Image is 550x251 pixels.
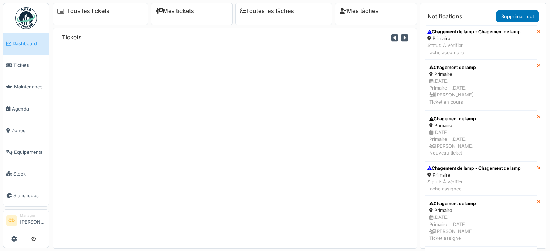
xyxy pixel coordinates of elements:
li: CD [6,215,17,226]
a: CD Manager[PERSON_NAME] [6,213,46,230]
div: Primaire [429,122,532,129]
a: Chagement de lamp - Chagement de lamp Primaire Statut: À vérifierTâche accomplie [425,25,537,59]
div: Manager [20,213,46,218]
h6: Notifications [427,13,462,20]
div: Primaire [429,207,532,214]
a: Équipements [3,141,49,163]
span: Dashboard [13,40,46,47]
div: Statut: À vérifier Tâche assignée [427,178,521,192]
a: Chagement de lamp Primaire [DATE]Primaire | [DATE] [PERSON_NAME]Nouveau ticket [425,111,537,162]
span: Maintenance [14,83,46,90]
a: Mes tâches [340,8,379,14]
a: Agenda [3,98,49,120]
span: Zones [12,127,46,134]
div: Chagement de lamp [429,200,532,207]
div: Primaire [427,172,521,178]
div: Chagement de lamp [429,116,532,122]
div: Primaire [429,71,532,78]
a: Chagement de lamp Primaire [DATE]Primaire | [DATE] [PERSON_NAME]Ticket assigné [425,195,537,247]
span: Stock [13,170,46,177]
div: [DATE] Primaire | [DATE] [PERSON_NAME] Nouveau ticket [429,129,532,157]
div: Chagement de lamp - Chagement de lamp [427,29,521,35]
a: Tous les tickets [67,8,110,14]
div: [DATE] Primaire | [DATE] [PERSON_NAME] Ticket assigné [429,214,532,242]
a: Supprimer tout [496,10,539,22]
div: Statut: À vérifier Tâche accomplie [427,42,521,56]
div: [DATE] Primaire | [DATE] [PERSON_NAME] Ticket en cours [429,78,532,105]
img: Badge_color-CXgf-gQk.svg [15,7,37,29]
div: Primaire [427,35,521,42]
span: Tickets [13,62,46,69]
a: Chagement de lamp Primaire [DATE]Primaire | [DATE] [PERSON_NAME]Ticket en cours [425,59,537,111]
a: Zones [3,120,49,141]
a: Tickets [3,55,49,76]
a: Statistiques [3,185,49,206]
a: Dashboard [3,33,49,55]
span: Agenda [12,105,46,112]
span: Équipements [14,149,46,156]
a: Maintenance [3,76,49,98]
a: Mes tickets [155,8,194,14]
div: Chagement de lamp [429,64,532,71]
li: [PERSON_NAME] [20,213,46,228]
span: Statistiques [13,192,46,199]
h6: Tickets [62,34,82,41]
div: Chagement de lamp - Chagement de lamp [427,165,521,172]
a: Toutes les tâches [240,8,294,14]
a: Chagement de lamp - Chagement de lamp Primaire Statut: À vérifierTâche assignée [425,162,537,196]
a: Stock [3,163,49,185]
